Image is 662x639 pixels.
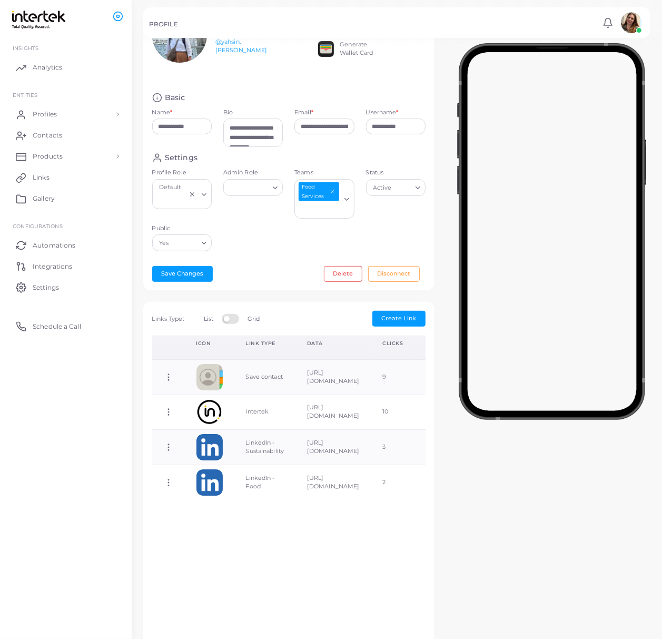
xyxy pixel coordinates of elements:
div: Search for option [366,179,426,196]
td: Intertek [234,395,296,430]
label: Teams [294,169,354,177]
td: 9 [371,359,414,395]
label: Name [152,109,173,117]
button: Deselect Food Services [329,188,336,195]
label: Profile Role [152,169,212,177]
div: Generate Wallet Card [340,41,373,57]
span: Profiles [33,110,57,119]
span: Settings [33,283,59,292]
button: Create Link [372,311,426,327]
img: linkedin.png [196,434,223,460]
td: [URL][DOMAIN_NAME] [295,359,371,395]
td: LinkedIn - Sustainability [234,430,296,465]
span: Analytics [33,63,62,72]
span: Gallery [33,194,55,203]
th: Action [152,336,185,359]
label: Public [152,224,212,233]
label: Admin Role [223,169,283,177]
span: Default [158,182,182,193]
button: Save Changes [152,266,213,282]
span: INSIGHTS [13,45,38,51]
a: Products [8,146,124,167]
td: LinkedIn - Food [234,465,296,500]
span: Create Link [382,314,417,322]
button: Delete [324,266,362,282]
span: Contacts [33,131,62,140]
div: Link Type [246,340,284,347]
input: Search for option [171,237,197,249]
td: Save contact [234,359,296,395]
span: Yes [158,238,171,249]
a: Profiles [8,104,124,125]
td: [URL][DOMAIN_NAME] [295,465,371,500]
button: Disconnect [368,266,420,282]
span: ENTITIES [13,92,37,98]
span: Food Services [299,182,339,201]
div: Data [307,340,359,347]
a: Contacts [8,125,124,146]
td: [DATE] [414,430,465,465]
button: Clear Selected [189,190,196,198]
td: [DATE] [414,465,465,500]
span: Configurations [13,223,63,229]
img: vrf8LnRX1Q2h2KitTYmUx39KL-1718027494384.png [196,399,223,425]
td: [DATE] [414,395,465,430]
label: Username [366,109,399,117]
a: @yahsin.[PERSON_NAME] [215,38,267,54]
td: 10 [371,395,414,430]
td: [DATE] [414,359,465,395]
input: Search for option [228,182,269,193]
img: apple-wallet.png [318,41,334,57]
span: Automations [33,241,75,250]
img: linkedin.png [196,469,223,496]
div: Icon [196,340,223,347]
h5: PROFILE [149,21,178,28]
a: Automations [8,234,124,255]
td: [URL][DOMAIN_NAME] [295,430,371,465]
div: Clicks [382,340,403,347]
div: Search for option [152,234,212,251]
input: Search for option [394,182,411,193]
span: Products [33,152,63,161]
td: 3 [371,430,414,465]
a: avatar [618,12,645,33]
span: Schedule a Call [33,322,81,331]
label: Email [294,109,313,117]
img: logo [9,10,68,30]
a: Schedule a Call [8,316,124,337]
label: Bio [223,109,283,117]
a: Integrations [8,255,124,277]
div: Search for option [152,179,212,209]
img: avatar [621,12,642,33]
a: Analytics [8,57,124,78]
input: Search for option [296,204,340,216]
span: Links Type: [152,315,184,322]
td: 2 [371,465,414,500]
label: Status [366,169,426,177]
div: Search for option [223,179,283,196]
label: List [204,315,213,323]
td: [URL][DOMAIN_NAME] [295,395,371,430]
span: Links [33,173,50,182]
span: Active [372,182,393,193]
span: Integrations [33,262,72,271]
h4: Basic [165,93,185,103]
label: Grid [248,315,260,323]
div: Search for option [294,179,354,219]
a: Gallery [8,188,124,209]
input: Search for option [157,195,186,207]
a: Links [8,167,124,188]
img: phone-mock.b55596b7.png [457,43,646,420]
a: Settings [8,277,124,298]
img: contactcard.png [196,364,223,390]
h4: Settings [165,153,197,163]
